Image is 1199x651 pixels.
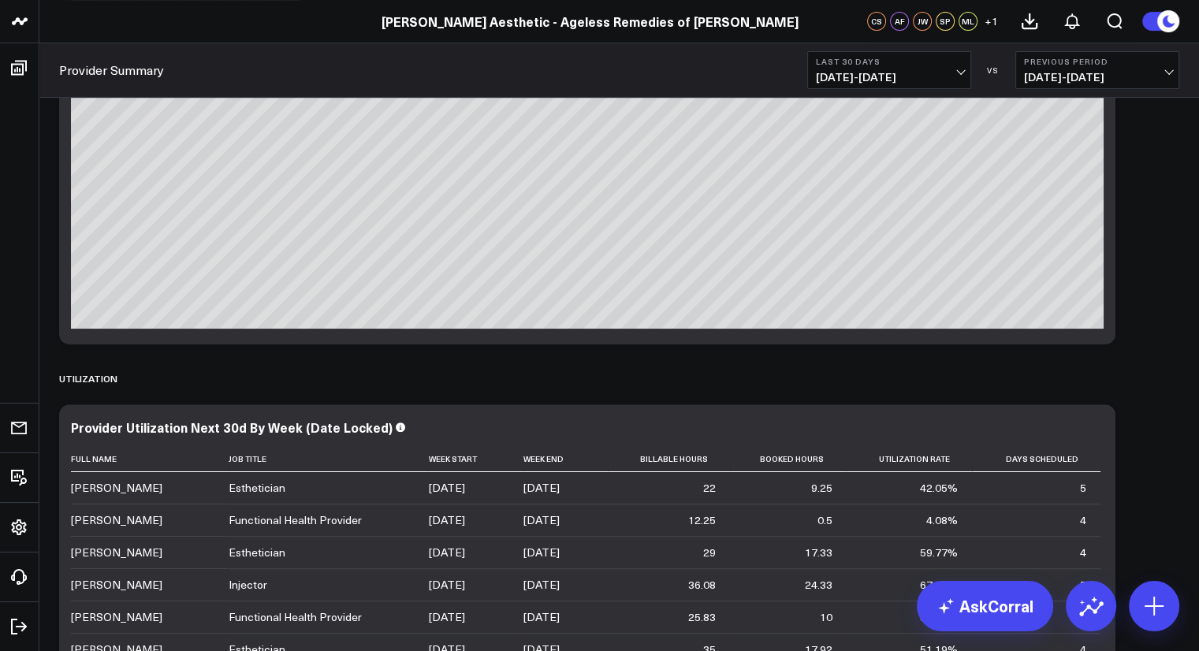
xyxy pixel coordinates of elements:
[816,71,963,84] span: [DATE] - [DATE]
[523,512,560,528] div: [DATE]
[688,609,716,625] div: 25.83
[1080,577,1086,593] div: 5
[972,446,1100,472] th: Days Scheduled
[71,609,162,625] div: [PERSON_NAME]
[920,480,958,496] div: 42.05%
[523,609,560,625] div: [DATE]
[428,609,464,625] div: [DATE]
[688,512,716,528] div: 12.25
[71,577,162,593] div: [PERSON_NAME]
[428,446,523,472] th: Week Start
[608,446,730,472] th: Billable Hours
[1080,545,1086,560] div: 4
[71,512,162,528] div: [PERSON_NAME]
[819,609,832,625] div: 10
[936,12,955,31] div: SP
[804,577,832,593] div: 24.33
[1015,51,1179,89] button: Previous Period[DATE]-[DATE]
[229,446,428,472] th: Job Title
[926,512,958,528] div: 4.08%
[59,61,164,79] a: Provider Summary
[920,577,958,593] div: 67.43%
[979,65,1007,75] div: VS
[229,480,285,496] div: Esthetician
[1024,57,1171,66] b: Previous Period
[59,360,117,396] div: UTILIZATION
[890,12,909,31] div: AF
[867,12,886,31] div: CS
[71,446,229,472] th: Full Name
[730,446,847,472] th: Booked Hours
[523,480,560,496] div: [DATE]
[428,480,464,496] div: [DATE]
[523,446,608,472] th: Week End
[428,577,464,593] div: [DATE]
[1080,512,1086,528] div: 4
[1080,480,1086,496] div: 5
[816,57,963,66] b: Last 30 Days
[229,512,362,528] div: Functional Health Provider
[920,545,958,560] div: 59.77%
[703,480,716,496] div: 22
[428,545,464,560] div: [DATE]
[382,13,799,30] a: [PERSON_NAME] Aesthetic - Ageless Remedies of [PERSON_NAME]
[1024,71,1171,84] span: [DATE] - [DATE]
[913,12,932,31] div: JW
[523,577,560,593] div: [DATE]
[229,545,285,560] div: Esthetician
[981,12,1000,31] button: +1
[703,545,716,560] div: 29
[229,609,362,625] div: Functional Health Provider
[71,545,162,560] div: [PERSON_NAME]
[959,12,977,31] div: ML
[688,577,716,593] div: 36.08
[229,577,267,593] div: Injector
[810,480,832,496] div: 9.25
[846,446,972,472] th: Utilization Rate
[523,545,560,560] div: [DATE]
[71,480,162,496] div: [PERSON_NAME]
[807,51,971,89] button: Last 30 Days[DATE]-[DATE]
[428,512,464,528] div: [DATE]
[804,545,832,560] div: 17.33
[71,418,393,436] div: Provider Utilization Next 30d By Week (Date Locked)
[817,512,832,528] div: 0.5
[917,581,1053,631] a: AskCorral
[985,16,998,27] span: + 1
